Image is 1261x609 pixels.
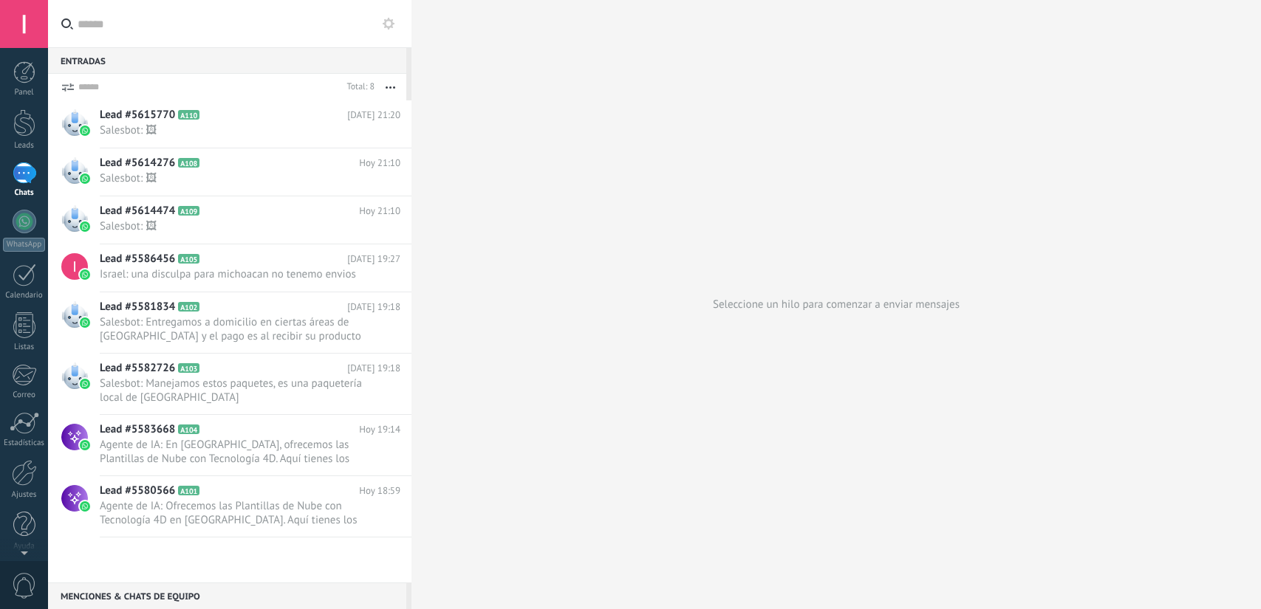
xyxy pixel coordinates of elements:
[48,415,411,475] a: Lead #5583668 A104 Hoy 19:14 Agente de IA: En [GEOGRAPHIC_DATA], ofrecemos las Plantillas de Nube...
[178,363,199,373] span: A103
[347,252,400,266] span: [DATE] 19:27
[100,219,372,233] span: Salesbot: 🖼
[100,315,372,343] span: Salesbot: Entregamos a domicilio en ciertas áreas de [GEOGRAPHIC_DATA] y el pago es al recibir su...
[100,422,175,437] span: Lead #5583668
[48,47,406,74] div: Entradas
[347,361,400,376] span: [DATE] 19:18
[100,438,372,466] span: Agente de IA: En [GEOGRAPHIC_DATA], ofrecemos las Plantillas de Nube con Tecnología 4D. Aquí tien...
[100,156,175,171] span: Lead #5614276
[359,484,400,498] span: Hoy 18:59
[178,110,199,120] span: A110
[347,108,400,123] span: [DATE] 21:20
[48,354,411,414] a: Lead #5582726 A103 [DATE] 19:18 Salesbot: Manejamos estos paquetes, es una paquetería local de [G...
[100,108,175,123] span: Lead #5615770
[80,125,90,136] img: waba.svg
[3,291,46,300] div: Calendario
[347,300,400,314] span: [DATE] 19:18
[178,206,199,216] span: A109
[100,204,175,219] span: Lead #5614474
[100,376,372,405] span: Salesbot: Manejamos estos paquetes, es una paquetería local de [GEOGRAPHIC_DATA]
[80,440,90,450] img: waba.svg
[80,173,90,184] img: waba.svg
[48,244,411,292] a: Lead #5586456 A105 [DATE] 19:27 Israel: una disculpa para michoacan no tenemo envios
[3,188,46,198] div: Chats
[80,501,90,512] img: waba.svg
[48,292,411,353] a: Lead #5581834 A102 [DATE] 19:18 Salesbot: Entregamos a domicilio en ciertas áreas de [GEOGRAPHIC_...
[3,438,46,448] div: Estadísticas
[100,484,175,498] span: Lead #5580566
[80,221,90,232] img: waba.svg
[100,267,372,281] span: Israel: una disculpa para michoacan no tenemo envios
[48,196,411,244] a: Lead #5614474 A109 Hoy 21:10 Salesbot: 🖼
[100,499,372,527] span: Agente de IA: Ofrecemos las Plantillas de Nube con Tecnología 4D en [GEOGRAPHIC_DATA]. Aquí tiene...
[48,148,411,196] a: Lead #5614276 A108 Hoy 21:10 Salesbot: 🖼
[100,171,372,185] span: Salesbot: 🖼
[178,254,199,264] span: A105
[80,269,90,280] img: waba.svg
[341,80,375,94] div: Total: 8
[48,476,411,537] a: Lead #5580566 A101 Hoy 18:59 Agente de IA: Ofrecemos las Plantillas de Nube con Tecnología 4D en ...
[359,156,400,171] span: Hoy 21:10
[3,141,46,151] div: Leads
[48,100,411,148] a: Lead #5615770 A110 [DATE] 21:20 Salesbot: 🖼
[3,490,46,500] div: Ajustes
[359,204,400,219] span: Hoy 21:10
[359,422,400,437] span: Hoy 19:14
[178,302,199,312] span: A102
[3,343,46,352] div: Listas
[80,379,90,389] img: waba.svg
[3,88,46,97] div: Panel
[178,158,199,168] span: A108
[48,582,406,609] div: Menciones & Chats de equipo
[100,300,175,314] span: Lead #5581834
[3,390,46,400] div: Correo
[100,123,372,137] span: Salesbot: 🖼
[100,252,175,266] span: Lead #5586456
[100,361,175,376] span: Lead #5582726
[178,424,199,434] span: A104
[3,238,45,252] div: WhatsApp
[80,317,90,328] img: waba.svg
[178,486,199,495] span: A101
